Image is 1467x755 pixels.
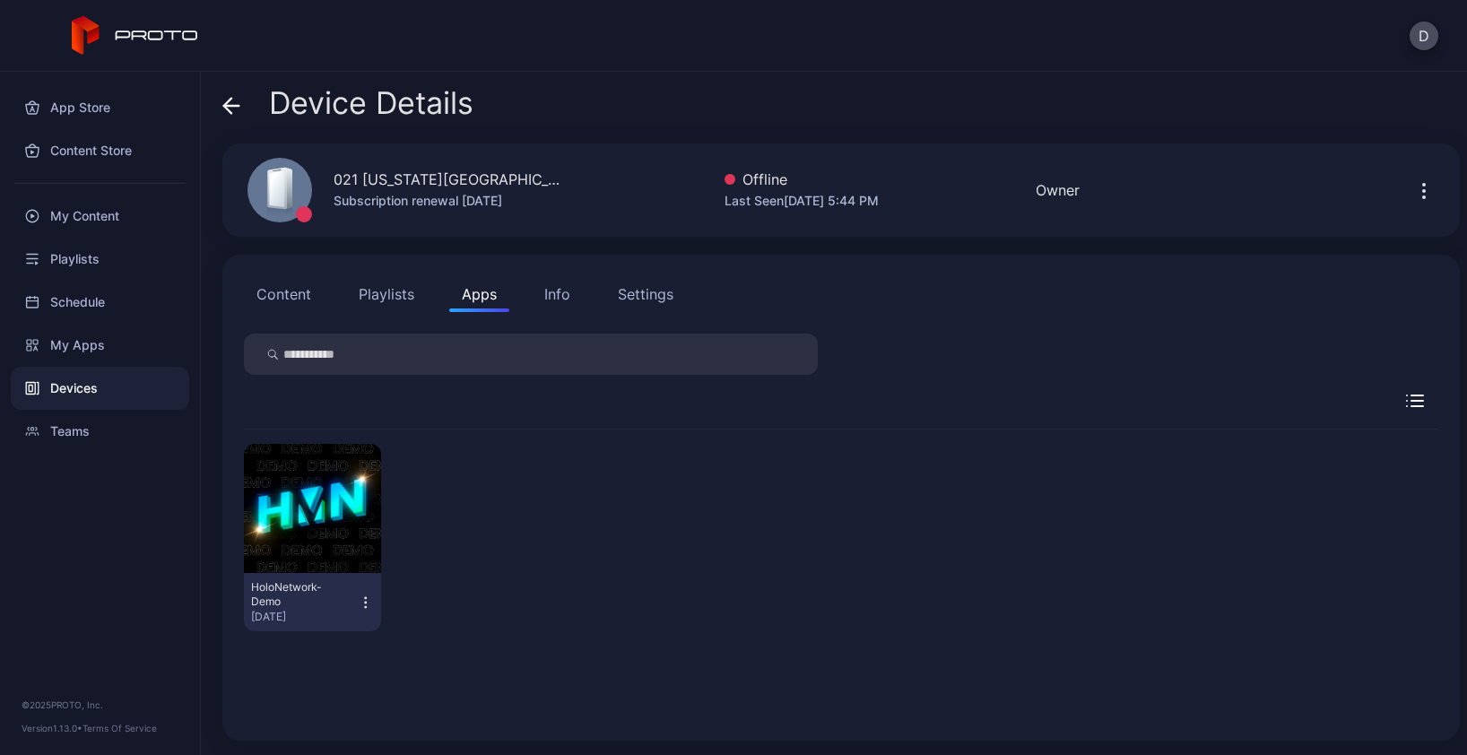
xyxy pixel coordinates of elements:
div: Settings [618,283,673,305]
div: © 2025 PROTO, Inc. [22,698,178,712]
a: Teams [11,410,189,453]
button: Apps [449,276,509,312]
button: Info [532,276,583,312]
a: Content Store [11,129,189,172]
div: Subscription renewal [DATE] [334,190,567,212]
div: HoloNetwork-Demo [251,580,350,609]
a: Schedule [11,281,189,324]
button: Settings [605,276,686,312]
button: HoloNetwork-Demo[DATE] [251,580,374,624]
div: Last Seen [DATE] 5:44 PM [725,190,879,212]
button: Content [244,276,324,312]
a: My Apps [11,324,189,367]
button: Playlists [346,276,427,312]
a: My Content [11,195,189,238]
a: Devices [11,367,189,410]
div: Info [544,283,570,305]
span: Version 1.13.0 • [22,723,82,733]
div: Owner [1036,179,1080,201]
span: Device Details [269,86,473,120]
button: D [1410,22,1438,50]
div: [DATE] [251,610,358,624]
a: Terms Of Service [82,723,157,733]
div: 021 [US_STATE][GEOGRAPHIC_DATA] [334,169,567,190]
div: Offline [725,169,879,190]
a: Playlists [11,238,189,281]
a: App Store [11,86,189,129]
